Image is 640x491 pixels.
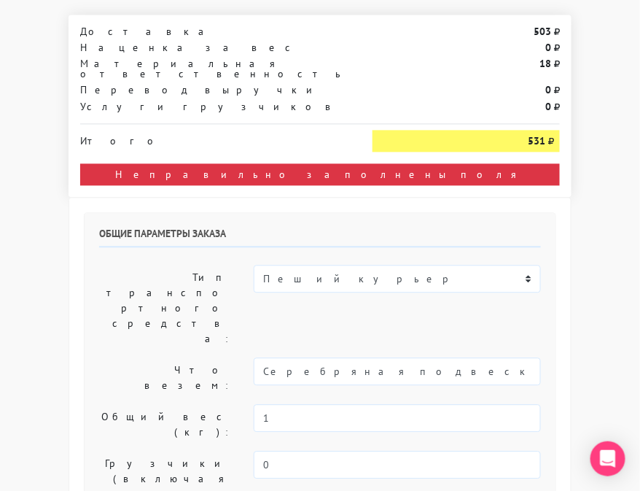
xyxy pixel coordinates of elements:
[88,266,243,352] label: Тип транспортного средства:
[80,131,351,147] div: Итого
[88,358,243,399] label: Что везем:
[69,27,362,37] div: Доставка
[545,84,551,97] strong: 0
[69,43,362,53] div: Наценка за вес
[545,101,551,114] strong: 0
[545,42,551,55] strong: 0
[534,26,551,39] strong: 503
[69,59,362,80] div: Материальная ответственность
[590,441,625,476] div: Open Intercom Messenger
[69,102,362,112] div: Услуги грузчиков
[539,58,551,71] strong: 18
[69,85,362,96] div: Перевод выручки
[99,228,541,248] h6: Общие параметры заказа
[88,405,243,446] label: Общий вес (кг):
[528,135,545,148] strong: 531
[80,164,560,186] div: Неправильно заполнены поля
